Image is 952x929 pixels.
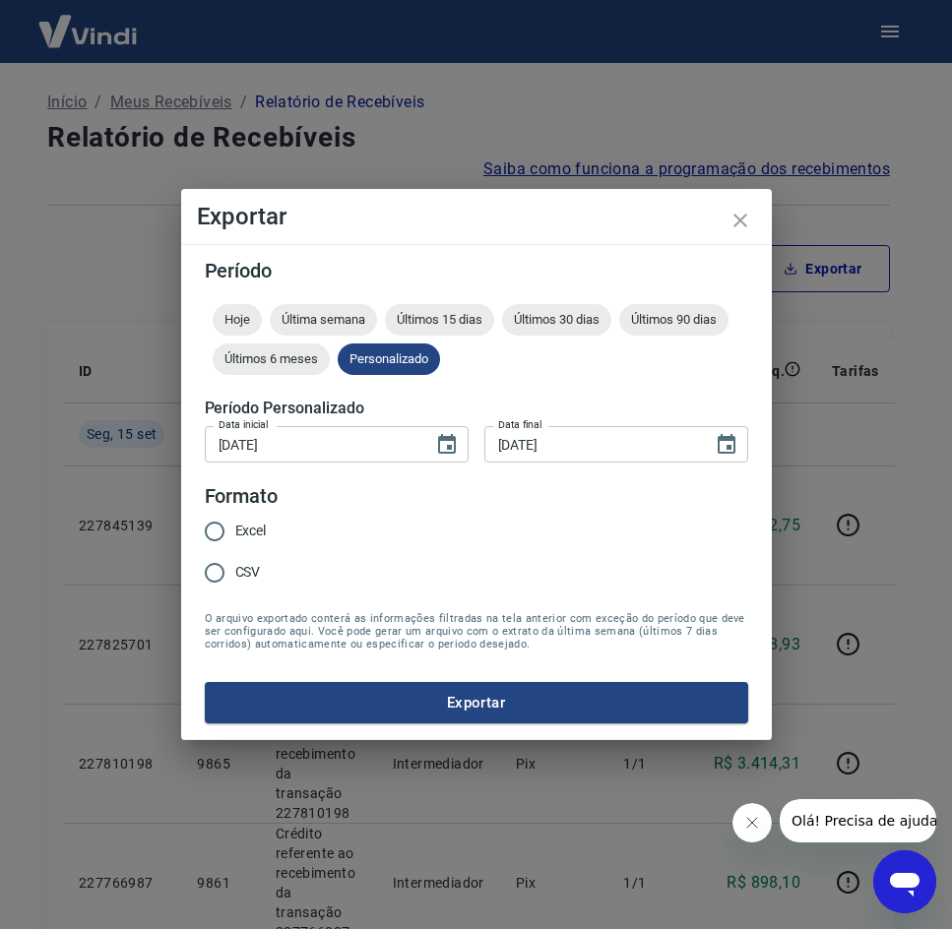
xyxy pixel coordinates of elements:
button: Exportar [205,682,748,723]
span: Excel [235,521,267,541]
span: Hoje [213,312,262,327]
label: Data inicial [219,417,269,432]
div: Personalizado [338,343,440,375]
span: O arquivo exportado conterá as informações filtradas na tela anterior com exceção do período que ... [205,612,748,650]
h5: Período Personalizado [205,399,748,418]
button: Choose date, selected date is 12 de set de 2025 [427,425,467,464]
div: Última semana [270,304,377,336]
legend: Formato [205,482,279,511]
div: Hoje [213,304,262,336]
iframe: Fechar mensagem [732,803,772,842]
div: Últimos 15 dias [385,304,494,336]
input: DD/MM/YYYY [484,426,699,463]
span: Últimos 15 dias [385,312,494,327]
span: Olá! Precisa de ajuda? [12,14,165,30]
span: Últimos 6 meses [213,351,330,366]
span: Personalizado [338,351,440,366]
span: CSV [235,562,261,583]
h4: Exportar [197,205,756,228]
span: Última semana [270,312,377,327]
span: Últimos 90 dias [619,312,729,327]
span: Últimos 30 dias [502,312,611,327]
input: DD/MM/YYYY [205,426,419,463]
div: Últimos 90 dias [619,304,729,336]
h5: Período [205,261,748,280]
div: Últimos 30 dias [502,304,611,336]
iframe: Botão para abrir a janela de mensagens [873,850,936,913]
div: Últimos 6 meses [213,343,330,375]
button: Choose date, selected date is 15 de set de 2025 [707,425,746,464]
button: close [717,197,764,244]
iframe: Mensagem da empresa [780,799,936,842]
label: Data final [498,417,542,432]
